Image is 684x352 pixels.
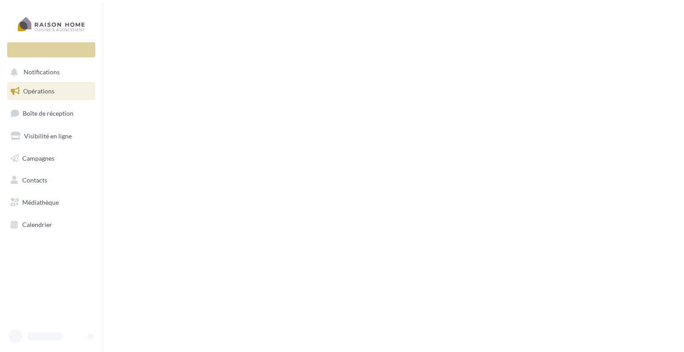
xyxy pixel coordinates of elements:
[5,127,97,146] a: Visibilité en ligne
[5,171,97,190] a: Contacts
[5,149,97,168] a: Campagnes
[7,42,95,57] div: Nouvelle campagne
[24,69,60,76] span: Notifications
[22,154,54,162] span: Campagnes
[23,109,73,117] span: Boîte de réception
[5,104,97,123] a: Boîte de réception
[5,193,97,212] a: Médiathèque
[23,87,54,95] span: Opérations
[24,132,72,140] span: Visibilité en ligne
[22,198,59,206] span: Médiathèque
[22,221,52,228] span: Calendrier
[5,82,97,101] a: Opérations
[22,176,47,184] span: Contacts
[5,215,97,234] a: Calendrier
